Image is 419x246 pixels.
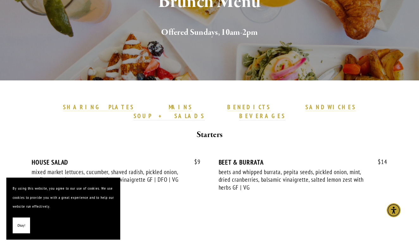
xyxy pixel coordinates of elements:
[239,112,285,120] a: BEVERAGES
[13,218,30,234] button: Okay!
[387,203,401,217] div: Accessibility Menu
[32,158,201,166] div: HOUSE SALAD
[305,103,356,111] a: SANDWICHES
[219,158,388,166] div: BEET & BURRATA
[42,26,377,39] h2: Offered Sundays, 10am-2pm
[32,168,183,184] div: mixed market lettuces, cucumber, shaved radish, pickled onion, sunflower seeds, parmesan, cranber...
[194,158,197,166] span: $
[63,103,134,111] a: SHARING PLATES
[17,221,25,230] span: Okay!
[378,158,381,166] span: $
[13,184,114,211] p: By using this website, you agree to our use of cookies. We use cookies to provide you with a grea...
[197,129,222,140] strong: Starters
[219,168,370,192] div: beets and whipped burrata, pepita seeds, pickled onion, mint, dried cranberries, balsamic vinaigr...
[134,112,204,120] a: SOUP + SALADS
[372,158,387,166] span: 14
[6,178,120,240] section: Cookie banner
[188,158,201,166] span: 9
[227,103,271,111] a: BENEDICTS
[169,103,192,111] a: MAINS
